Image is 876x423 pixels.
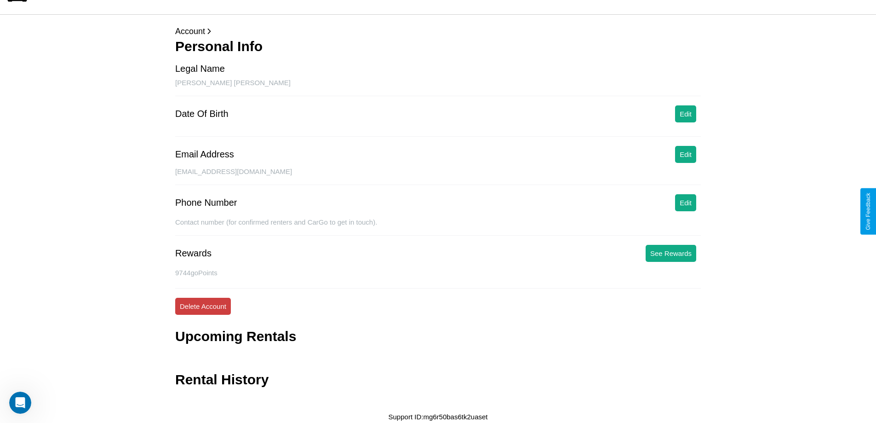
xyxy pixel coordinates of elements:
[175,109,229,119] div: Date Of Birth
[175,24,701,39] p: Account
[175,149,234,160] div: Email Address
[175,218,701,236] div: Contact number (for confirmed renters and CarGo to get in touch).
[646,245,696,262] button: See Rewards
[175,197,237,208] div: Phone Number
[9,392,31,414] iframe: Intercom live chat
[175,168,701,185] div: [EMAIL_ADDRESS][DOMAIN_NAME]
[175,329,296,344] h3: Upcoming Rentals
[175,64,225,74] div: Legal Name
[175,267,701,279] p: 9744 goPoints
[675,146,696,163] button: Edit
[175,372,269,388] h3: Rental History
[175,79,701,96] div: [PERSON_NAME] [PERSON_NAME]
[175,298,231,315] button: Delete Account
[175,248,212,259] div: Rewards
[389,411,488,423] p: Support ID: mg6r50bas6tk2uaset
[175,39,701,54] h3: Personal Info
[865,193,871,230] div: Give Feedback
[675,105,696,122] button: Edit
[675,194,696,211] button: Edit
